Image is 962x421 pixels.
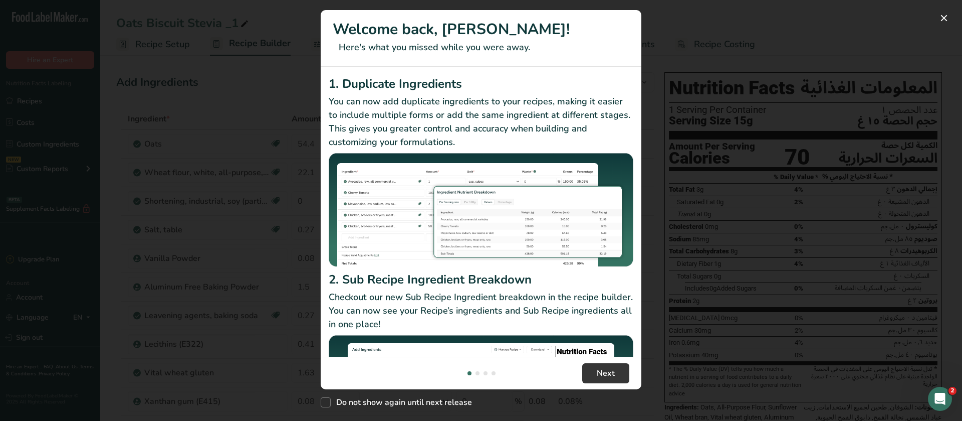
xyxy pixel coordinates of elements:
[597,367,615,379] span: Next
[948,387,956,395] span: 2
[329,75,633,93] h2: 1. Duplicate Ingredients
[329,95,633,149] p: You can now add duplicate ingredients to your recipes, making it easier to include multiple forms...
[928,387,952,411] iframe: Intercom live chat
[333,18,629,41] h1: Welcome back, [PERSON_NAME]!
[582,363,629,383] button: Next
[331,397,472,407] span: Do not show again until next release
[329,153,633,267] img: Duplicate Ingredients
[329,270,633,289] h2: 2. Sub Recipe Ingredient Breakdown
[333,41,629,54] p: Here's what you missed while you were away.
[329,291,633,331] p: Checkout our new Sub Recipe Ingredient breakdown in the recipe builder. You can now see your Reci...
